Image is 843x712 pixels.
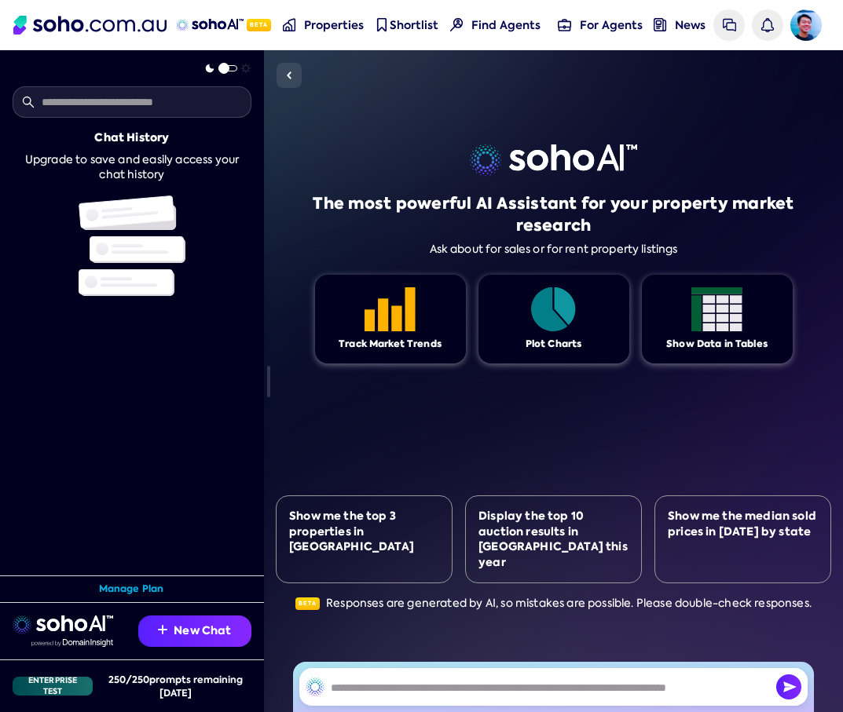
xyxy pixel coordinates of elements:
[158,625,167,634] img: Recommendation icon
[280,66,299,85] img: Sidebar toggle icon
[668,509,818,539] div: Show me the median sold prices in [DATE] by state
[99,582,164,596] a: Manage Plan
[761,18,774,31] img: bell icon
[776,674,801,699] img: Send icon
[713,9,745,41] a: Messages
[580,17,643,33] span: For Agents
[430,243,678,256] div: Ask about for sales or for rent property listings
[138,615,251,647] button: New Chat
[675,17,706,33] span: News
[752,9,783,41] a: Notifications
[31,639,113,647] img: Data provided by Domain Insight
[13,615,113,634] img: sohoai logo
[365,287,416,331] img: Feature 1 icon
[99,673,251,699] div: 250 / 250 prompts remaining [DATE]
[470,144,637,176] img: sohoai logo
[790,9,822,41] img: Avatar of Martin Verdejo
[295,596,812,612] div: Responses are generated by AI, so mistakes are possible. Please double-check responses.
[526,338,582,351] div: Plot Charts
[375,18,388,31] img: shortlist-nav icon
[654,18,667,31] img: news-nav icon
[339,338,442,351] div: Track Market Trends
[79,195,185,296] img: Chat history illustration
[295,597,320,610] span: Beta
[723,18,736,31] img: messages icon
[450,18,464,31] img: Find agents icon
[13,16,167,35] img: Soho Logo
[471,17,541,33] span: Find Agents
[276,192,831,236] h1: The most powerful AI Assistant for your property market research
[666,338,768,351] div: Show Data in Tables
[304,17,364,33] span: Properties
[306,677,324,696] img: SohoAI logo black
[13,677,93,696] div: Enterprise Test
[13,152,251,183] div: Upgrade to save and easily access your chat history
[247,19,271,31] span: Beta
[289,509,439,555] div: Show me the top 3 properties in [GEOGRAPHIC_DATA]
[528,287,579,331] img: Feature 1 icon
[94,130,169,146] div: Chat History
[283,18,296,31] img: properties-nav icon
[478,509,629,570] div: Display the top 10 auction results in [GEOGRAPHIC_DATA] this year
[776,674,801,699] button: Send
[691,287,742,331] img: Feature 1 icon
[390,17,438,33] span: Shortlist
[176,19,243,31] img: sohoAI logo
[558,18,571,31] img: for-agents-nav icon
